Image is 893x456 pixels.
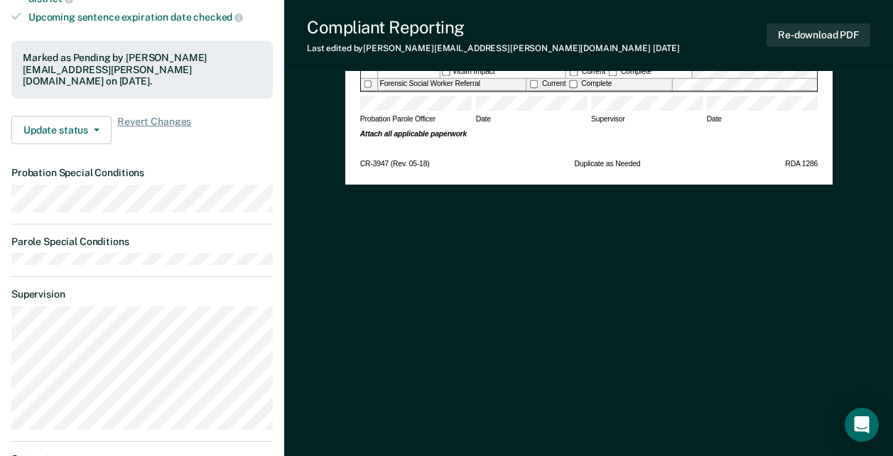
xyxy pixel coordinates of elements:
[530,80,538,89] input: Current
[845,408,879,442] div: Open Intercom Messenger
[378,79,526,90] div: Forensic Social Worker Referral
[569,80,578,89] input: Complete
[23,52,261,87] div: Marked as Pending by [PERSON_NAME][EMAIL_ADDRESS][PERSON_NAME][DOMAIN_NAME] on [DATE].
[785,161,818,170] span: RDA 1286
[607,67,653,76] label: Complete
[591,114,703,129] span: Supervisor
[574,161,640,170] span: Duplicate as Needed
[609,68,617,77] input: Complete
[528,80,567,88] label: Current
[359,129,466,138] strong: Attach all applicable paperwork
[442,68,450,77] input: Victim Impact
[307,17,680,38] div: Compliant Reporting
[307,43,680,53] div: Last edited by [PERSON_NAME][EMAIL_ADDRESS][PERSON_NAME][DOMAIN_NAME]
[11,167,273,179] dt: Probation Special Conditions
[11,116,112,144] button: Update status
[706,114,817,129] span: Date
[569,68,578,77] input: Current
[359,114,471,129] span: Probation Parole Officer
[567,80,613,88] label: Complete
[653,43,680,53] span: [DATE]
[475,114,586,129] span: Date
[767,23,870,47] button: Re-download PDF
[440,67,565,78] label: Victim Impact
[193,11,243,23] span: checked
[11,288,273,300] dt: Supervision
[28,11,273,23] div: Upcoming sentence expiration date
[359,161,429,170] span: CR-3947 (Rev. 05-18)
[11,236,273,248] dt: Parole Special Conditions
[117,116,191,144] span: Revert Changes
[568,67,607,76] label: Current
